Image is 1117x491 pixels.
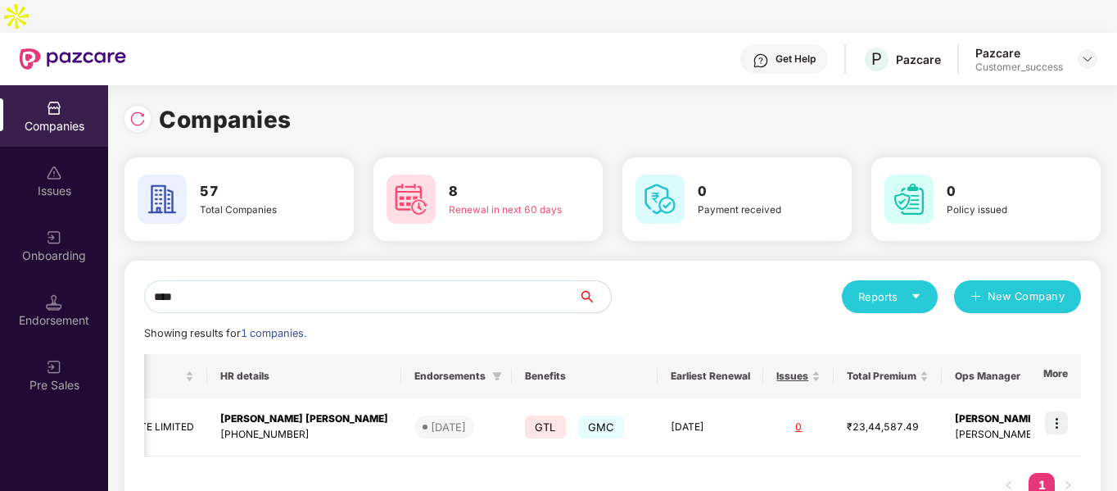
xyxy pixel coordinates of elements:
div: [PHONE_NUMBER] [220,427,388,443]
img: svg+xml;base64,PHN2ZyBpZD0iUmVsb2FkLTMyeDMyIiB4bWxucz0iaHR0cDovL3d3dy53My5vcmcvMjAwMC9zdmciIHdpZH... [129,111,146,127]
th: Issues [763,354,834,398]
img: svg+xml;base64,PHN2ZyBpZD0iQ29tcGFuaWVzIiB4bWxucz0iaHR0cDovL3d3dy53My5vcmcvMjAwMC9zdmciIHdpZHRoPS... [46,100,62,116]
span: left [1004,480,1014,490]
span: caret-down [911,291,921,302]
div: Payment received [698,202,811,217]
div: 0 [776,420,821,435]
img: icon [1045,411,1068,434]
div: [DATE] [431,419,466,435]
img: svg+xml;base64,PHN2ZyB4bWxucz0iaHR0cDovL3d3dy53My5vcmcvMjAwMC9zdmciIHdpZHRoPSI2MCIgaGVpZ2h0PSI2MC... [138,175,187,224]
span: filter [489,366,505,386]
div: Reports [858,289,921,305]
h3: 0 [947,181,1060,202]
div: Total Companies [200,202,313,217]
img: svg+xml;base64,PHN2ZyB4bWxucz0iaHR0cDovL3d3dy53My5vcmcvMjAwMC9zdmciIHdpZHRoPSI2MCIgaGVpZ2h0PSI2MC... [635,175,685,224]
span: Endorsements [414,370,486,383]
span: P [871,49,882,69]
img: svg+xml;base64,PHN2ZyB3aWR0aD0iMjAiIGhlaWdodD0iMjAiIHZpZXdCb3g9IjAgMCAyMCAyMCIgZmlsbD0ibm9uZSIgeG... [46,359,62,375]
img: svg+xml;base64,PHN2ZyB4bWxucz0iaHR0cDovL3d3dy53My5vcmcvMjAwMC9zdmciIHdpZHRoPSI2MCIgaGVpZ2h0PSI2MC... [884,175,934,224]
img: svg+xml;base64,PHN2ZyB4bWxucz0iaHR0cDovL3d3dy53My5vcmcvMjAwMC9zdmciIHdpZHRoPSI2MCIgaGVpZ2h0PSI2MC... [387,175,436,224]
img: svg+xml;base64,PHN2ZyBpZD0iSXNzdWVzX2Rpc2FibGVkIiB4bWxucz0iaHR0cDovL3d3dy53My5vcmcvMjAwMC9zdmciIH... [46,165,62,181]
span: New Company [988,289,1065,305]
h3: 57 [200,181,313,202]
span: Showing results for [144,327,306,339]
button: plusNew Company [954,280,1081,313]
div: Policy issued [947,202,1060,217]
span: Total Premium [847,370,916,383]
div: Customer_success [975,61,1063,74]
img: svg+xml;base64,PHN2ZyB3aWR0aD0iMjAiIGhlaWdodD0iMjAiIHZpZXdCb3g9IjAgMCAyMCAyMCIgZmlsbD0ibm9uZSIgeG... [46,230,62,246]
span: search [577,290,611,303]
img: svg+xml;base64,PHN2ZyBpZD0iRHJvcGRvd24tMzJ4MzIiIHhtbG5zPSJodHRwOi8vd3d3LnczLm9yZy8yMDAwL3N2ZyIgd2... [1081,52,1094,66]
div: ₹23,44,587.49 [847,420,929,435]
span: Issues [776,370,808,383]
img: svg+xml;base64,PHN2ZyB3aWR0aD0iMTQuNSIgaGVpZ2h0PSIxNC41IiB2aWV3Qm94PSIwIDAgMTYgMTYiIGZpbGw9Im5vbm... [46,294,62,311]
div: Renewal in next 60 days [449,202,562,217]
span: plus [970,291,981,304]
img: svg+xml;base64,PHN2ZyBpZD0iSGVscC0zMngzMiIgeG1sbnM9Imh0dHA6Ly93d3cudzMub3JnLzIwMDAvc3ZnIiB3aWR0aD... [753,52,769,69]
h3: 8 [449,181,562,202]
th: Earliest Renewal [658,354,763,398]
div: Get Help [776,52,816,66]
span: 1 companies. [241,327,306,339]
span: right [1063,480,1073,490]
th: More [1030,354,1081,398]
span: GTL [525,416,566,439]
div: Pazcare [975,45,1063,61]
span: filter [492,371,502,381]
button: search [577,280,612,313]
span: GMC [578,416,625,439]
th: Benefits [512,354,658,398]
h1: Companies [159,102,292,138]
h3: 0 [698,181,811,202]
img: New Pazcare Logo [20,48,126,70]
th: Total Premium [834,354,942,398]
td: [DATE] [658,398,763,457]
div: [PERSON_NAME] [PERSON_NAME] [220,411,388,427]
div: Pazcare [896,52,941,67]
th: HR details [207,354,401,398]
